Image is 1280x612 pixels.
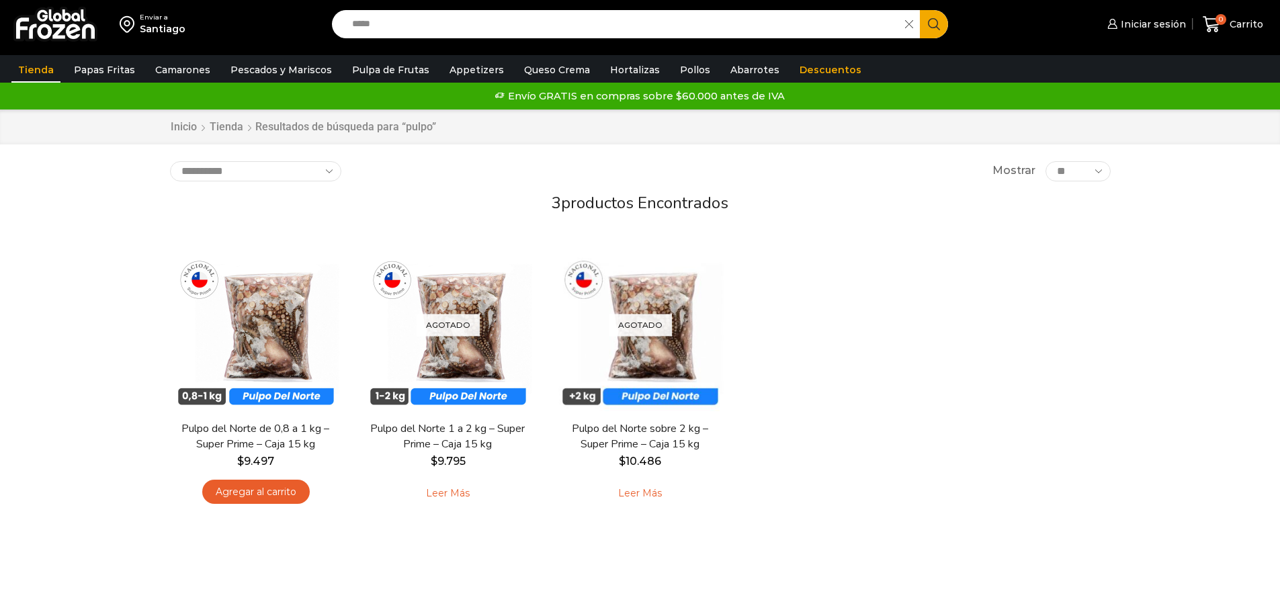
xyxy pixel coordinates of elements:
a: Pulpo del Norte sobre 2 kg – Super Prime – Caja 15 kg [562,421,717,452]
span: 3 [552,192,561,214]
div: Enviar a [140,13,185,22]
a: Iniciar sesión [1104,11,1186,38]
a: Inicio [170,120,198,135]
span: Carrito [1226,17,1263,31]
a: Agregar al carrito: “Pulpo del Norte de 0,8 a 1 kg - Super Prime - Caja 15 kg” [202,480,310,505]
a: Pulpo del Norte de 0,8 a 1 kg – Super Prime – Caja 15 kg [178,421,333,452]
p: Agotado [417,314,480,336]
a: Appetizers [443,57,511,83]
a: Descuentos [793,57,868,83]
a: Tienda [209,120,244,135]
bdi: 9.497 [237,455,274,468]
span: productos encontrados [561,192,728,214]
a: Pescados y Mariscos [224,57,339,83]
a: Hortalizas [603,57,667,83]
span: $ [431,455,437,468]
span: $ [237,455,244,468]
span: $ [619,455,626,468]
h1: Resultados de búsqueda para “pulpo” [255,120,436,133]
a: Leé más sobre “Pulpo del Norte sobre 2 kg - Super Prime - Caja 15 kg” [597,480,683,508]
bdi: 10.486 [619,455,661,468]
nav: Breadcrumb [170,120,436,135]
button: Search button [920,10,948,38]
a: Pollos [673,57,717,83]
bdi: 9.795 [431,455,466,468]
a: Queso Crema [517,57,597,83]
a: Papas Fritas [67,57,142,83]
a: Abarrotes [724,57,786,83]
a: Tienda [11,57,60,83]
select: Pedido de la tienda [170,161,341,181]
div: Santiago [140,22,185,36]
span: Mostrar [992,163,1035,179]
span: Iniciar sesión [1117,17,1186,31]
a: 0 Carrito [1199,9,1267,40]
a: Camarones [148,57,217,83]
p: Agotado [609,314,672,336]
span: 0 [1215,14,1226,25]
img: address-field-icon.svg [120,13,140,36]
a: Pulpa de Frutas [345,57,436,83]
a: Leé más sobre “Pulpo del Norte 1 a 2 kg - Super Prime - Caja 15 kg” [405,480,490,508]
a: Pulpo del Norte 1 a 2 kg – Super Prime – Caja 15 kg [370,421,525,452]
